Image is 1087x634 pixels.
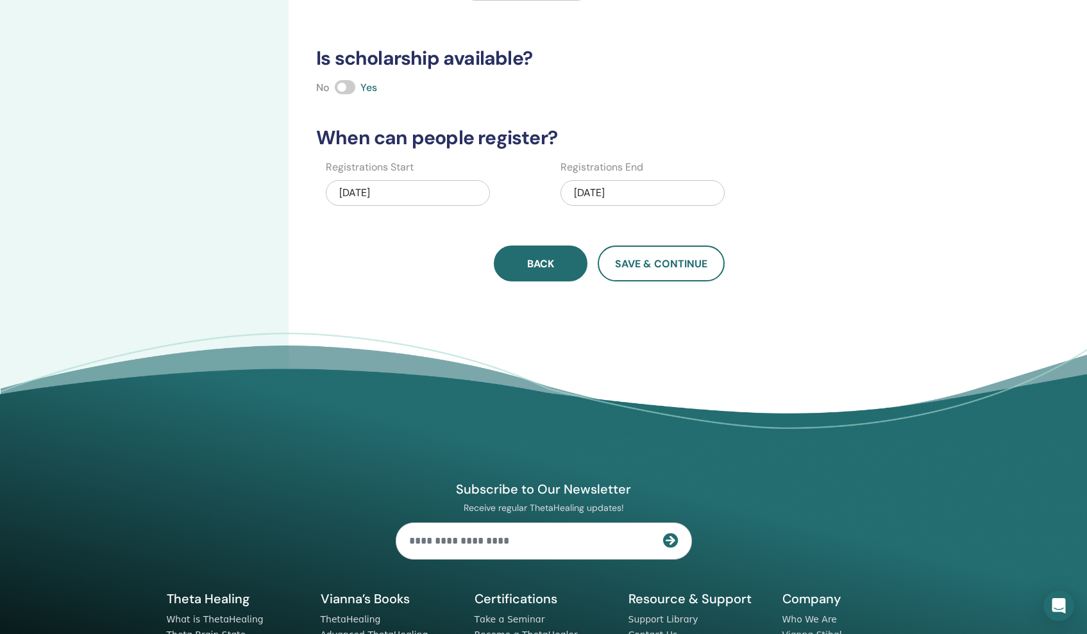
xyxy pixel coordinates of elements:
span: Back [527,257,554,271]
a: ThetaHealing [321,614,381,624]
span: No [316,81,330,94]
h3: Is scholarship available? [308,47,910,70]
label: Registrations Start [326,160,414,175]
h5: Resource & Support [628,590,767,607]
h5: Theta Healing [167,590,305,607]
h4: Subscribe to Our Newsletter [396,481,692,497]
a: Support Library [628,614,698,624]
span: Save & Continue [615,257,707,271]
label: Registrations End [560,160,643,175]
a: Take a Seminar [475,614,545,624]
h3: When can people register? [308,126,910,149]
h5: Certifications [475,590,613,607]
p: Receive regular ThetaHealing updates! [396,502,692,513]
button: Save & Continue [598,246,725,281]
h5: Vianna’s Books [321,590,459,607]
div: [DATE] [326,180,490,206]
h5: Company [782,590,921,607]
button: Back [494,246,587,281]
div: [DATE] [560,180,725,206]
a: What is ThetaHealing [167,614,264,624]
div: Open Intercom Messenger [1043,590,1074,621]
span: Yes [360,81,377,94]
a: Who We Are [782,614,837,624]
